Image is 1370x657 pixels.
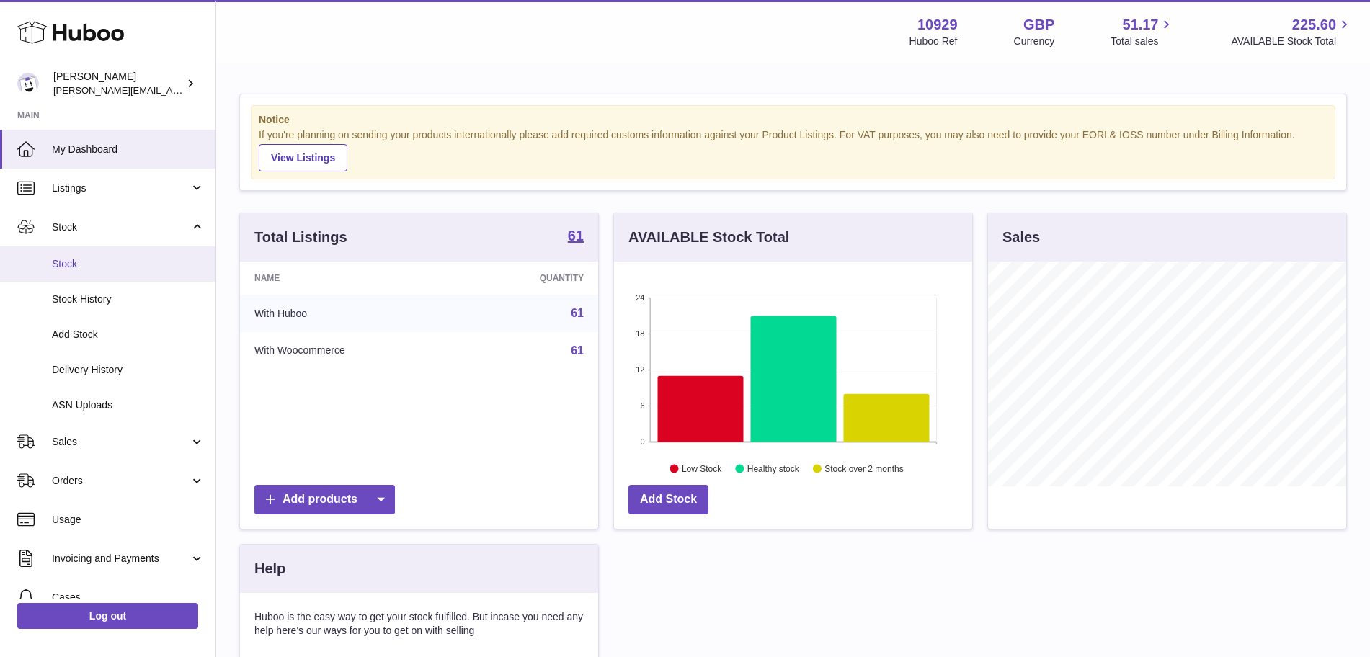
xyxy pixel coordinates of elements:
[240,262,462,295] th: Name
[628,485,708,514] a: Add Stock
[52,257,205,271] span: Stock
[1231,15,1353,48] a: 225.60 AVAILABLE Stock Total
[909,35,958,48] div: Huboo Ref
[568,228,584,243] strong: 61
[1023,15,1054,35] strong: GBP
[254,610,584,638] p: Huboo is the easy way to get your stock fulfilled. But incase you need any help here's our ways f...
[52,398,205,412] span: ASN Uploads
[636,293,644,302] text: 24
[1292,15,1336,35] span: 225.60
[254,485,395,514] a: Add products
[1002,228,1040,247] h3: Sales
[17,603,198,629] a: Log out
[1014,35,1055,48] div: Currency
[52,363,205,377] span: Delivery History
[1122,15,1158,35] span: 51.17
[747,463,800,473] text: Healthy stock
[52,474,190,488] span: Orders
[682,463,722,473] text: Low Stock
[259,113,1327,127] strong: Notice
[52,435,190,449] span: Sales
[52,182,190,195] span: Listings
[462,262,598,295] th: Quantity
[52,292,205,306] span: Stock History
[571,344,584,357] a: 61
[240,332,462,370] td: With Woocommerce
[52,328,205,341] span: Add Stock
[640,437,644,446] text: 0
[53,84,289,96] span: [PERSON_NAME][EMAIL_ADDRESS][DOMAIN_NAME]
[636,329,644,338] text: 18
[259,128,1327,171] div: If you're planning on sending your products internationally please add required customs informati...
[52,513,205,527] span: Usage
[52,552,190,566] span: Invoicing and Payments
[1111,15,1175,48] a: 51.17 Total sales
[240,295,462,332] td: With Huboo
[1231,35,1353,48] span: AVAILABLE Stock Total
[640,401,644,410] text: 6
[52,591,205,604] span: Cases
[53,70,183,97] div: [PERSON_NAME]
[628,228,789,247] h3: AVAILABLE Stock Total
[254,559,285,578] h3: Help
[254,228,347,247] h3: Total Listings
[1111,35,1175,48] span: Total sales
[571,307,584,319] a: 61
[52,143,205,156] span: My Dashboard
[917,15,958,35] strong: 10929
[824,463,903,473] text: Stock over 2 months
[52,220,190,234] span: Stock
[568,228,584,246] a: 61
[17,73,39,94] img: thomas@otesports.co.uk
[636,365,644,374] text: 12
[259,144,347,171] a: View Listings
